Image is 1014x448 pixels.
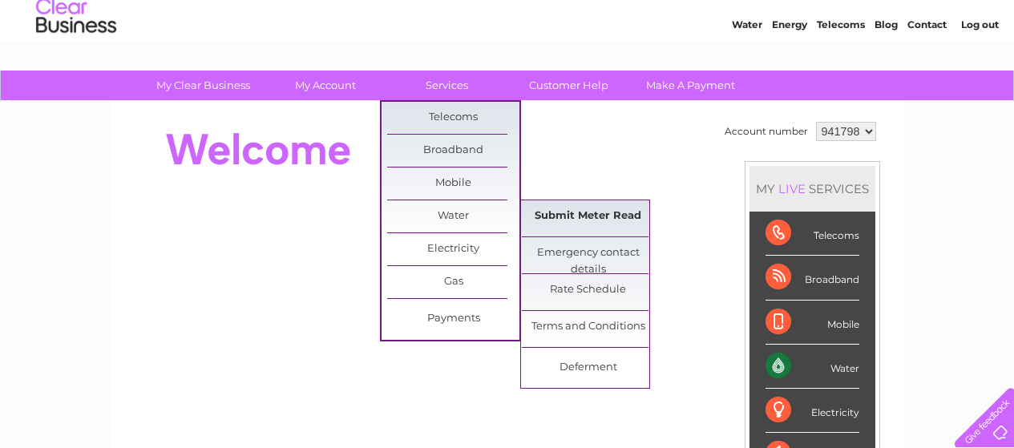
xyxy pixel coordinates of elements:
[875,68,898,80] a: Blog
[522,311,654,343] a: Terms and Conditions
[387,303,519,335] a: Payments
[766,212,859,256] div: Telecoms
[817,68,865,80] a: Telecoms
[387,233,519,265] a: Electricity
[907,68,947,80] a: Contact
[732,68,762,80] a: Water
[387,167,519,200] a: Mobile
[766,301,859,345] div: Mobile
[749,166,875,212] div: MY SERVICES
[522,200,654,232] a: Submit Meter Read
[387,102,519,134] a: Telecoms
[35,42,117,91] img: logo.png
[766,389,859,433] div: Electricity
[624,71,757,100] a: Make A Payment
[522,274,654,306] a: Rate Schedule
[387,266,519,298] a: Gas
[961,68,999,80] a: Log out
[772,68,807,80] a: Energy
[381,71,513,100] a: Services
[766,256,859,300] div: Broadband
[503,71,635,100] a: Customer Help
[137,71,269,100] a: My Clear Business
[129,9,887,78] div: Clear Business is a trading name of Verastar Limited (registered in [GEOGRAPHIC_DATA] No. 3667643...
[387,200,519,232] a: Water
[259,71,391,100] a: My Account
[387,135,519,167] a: Broadband
[712,8,822,28] a: 0333 014 3131
[721,118,812,145] td: Account number
[522,237,654,269] a: Emergency contact details
[522,352,654,384] a: Deferment
[775,181,809,196] div: LIVE
[766,345,859,389] div: Water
